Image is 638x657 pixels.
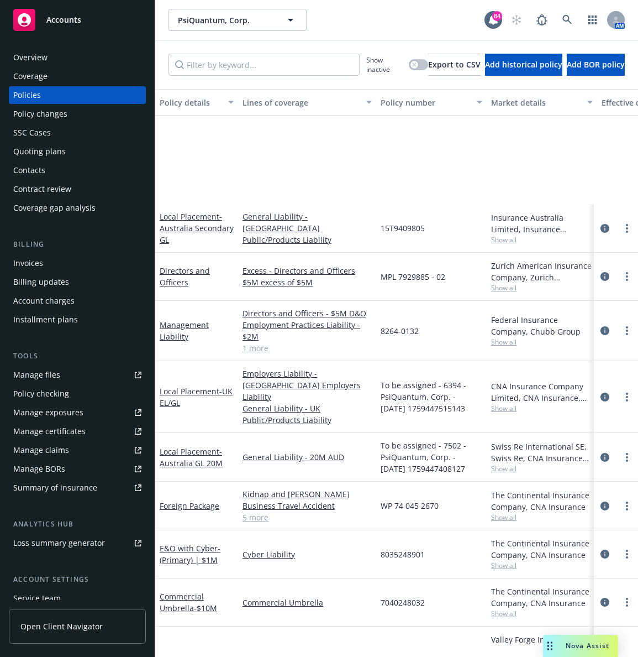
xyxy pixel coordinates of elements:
span: Show all [491,513,593,522]
span: Show all [491,561,593,570]
a: Management Liability [160,320,209,342]
div: Lines of coverage [242,97,360,108]
a: more [620,222,634,235]
a: more [620,547,634,561]
a: Local Placement [160,386,233,408]
div: Manage claims [13,441,69,459]
a: more [620,451,634,464]
div: Policy details [160,97,222,108]
a: Loss summary generator [9,534,146,552]
a: Local Placement [160,446,223,468]
button: Market details [487,89,597,116]
button: Nova Assist [543,635,618,657]
span: Open Client Navigator [20,620,103,632]
a: circleInformation [598,451,611,464]
div: Billing updates [13,273,69,291]
div: Policy checking [13,385,69,403]
div: Account charges [13,292,75,310]
div: Account settings [9,574,146,585]
span: 15T9409805 [381,222,425,234]
button: Policy details [155,89,238,116]
a: Local Placement [160,211,234,245]
div: Quoting plans [13,143,66,160]
a: Coverage gap analysis [9,199,146,217]
a: circleInformation [598,324,611,337]
a: General Liability - [GEOGRAPHIC_DATA] Public/Products Liability [242,211,372,246]
div: Insurance Australia Limited, Insurance Australia Group Limited, Elkington [PERSON_NAME] [PERSON_N... [491,212,593,235]
a: Account charges [9,292,146,310]
a: more [620,499,634,513]
a: more [620,596,634,609]
a: Manage files [9,366,146,384]
button: Policy number [376,89,487,116]
div: Overview [13,49,48,66]
a: circleInformation [598,547,611,561]
a: Report a Bug [531,9,553,31]
a: Accounts [9,4,146,35]
span: Nova Assist [566,641,609,650]
a: Billing updates [9,273,146,291]
a: Manage BORs [9,460,146,478]
span: 7040248032 [381,597,425,608]
div: Manage certificates [13,423,86,440]
span: 8264-0132 [381,325,419,337]
span: 8035248901 [381,549,425,560]
a: Search [556,9,578,31]
a: more [620,644,634,657]
a: Manage certificates [9,423,146,440]
div: Drag to move [543,635,557,657]
div: Summary of insurance [13,479,97,497]
a: Employment Practices Liability - $2M [242,319,372,342]
div: CNA Insurance Company Limited, CNA Insurance, CNA Insurance (International) [491,380,593,404]
a: circleInformation [598,270,611,283]
span: Accounts [46,15,81,24]
a: circleInformation [598,499,611,513]
a: circleInformation [598,222,611,235]
a: General Liability - UK Public/Products Liability [242,403,372,426]
a: Manage exposures [9,404,146,421]
a: Policies [9,86,146,104]
span: WP 74 045 2670 [381,500,439,512]
a: 5 more [242,512,372,523]
button: PsiQuantum, Corp. [168,9,307,31]
div: Manage BORs [13,460,65,478]
a: 1 more [242,342,372,354]
button: Add BOR policy [567,54,625,76]
div: Coverage [13,67,48,85]
span: MPL 7929885 - 02 [381,271,445,283]
a: Coverage [9,67,146,85]
div: Zurich American Insurance Company, Zurich Insurance Group [491,260,593,283]
a: circleInformation [598,596,611,609]
input: Filter by keyword... [168,54,360,76]
a: more [620,270,634,283]
span: To be assigned - 7502 - PsiQuantum, Corp. - [DATE] 1759447408127 [381,440,482,474]
div: 84 [492,11,502,21]
div: Invoices [13,254,43,272]
a: Kidnap and [PERSON_NAME] [242,488,372,500]
div: Installment plans [13,311,78,328]
div: Contacts [13,161,45,179]
a: more [620,324,634,337]
div: Swiss Re International SE, Swiss Re, CNA Insurance (International) [491,441,593,464]
a: Start snowing [505,9,528,31]
div: Manage files [13,366,60,384]
span: - Australia GL 20M [160,446,223,468]
a: more [620,390,634,404]
div: Loss summary generator [13,534,105,552]
a: Policy checking [9,385,146,403]
span: To be assigned - 6394 - PsiQuantum, Corp. - [DATE] 1759447515143 [381,379,482,414]
div: Valley Forge Insurance Company, CNA Insurance [491,634,593,657]
a: Policy changes [9,105,146,123]
span: Add historical policy [485,59,562,70]
div: The Continental Insurance Company, CNA Insurance [491,538,593,561]
a: Commercial Umbrella [242,597,372,608]
div: Federal Insurance Company, Chubb Group [491,314,593,337]
div: SSC Cases [13,124,51,142]
a: E&O with Cyber [160,543,220,565]
div: Policy changes [13,105,67,123]
a: Contacts [9,161,146,179]
a: Contract review [9,180,146,198]
div: Billing [9,239,146,250]
a: Directors and Officers [160,265,210,288]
